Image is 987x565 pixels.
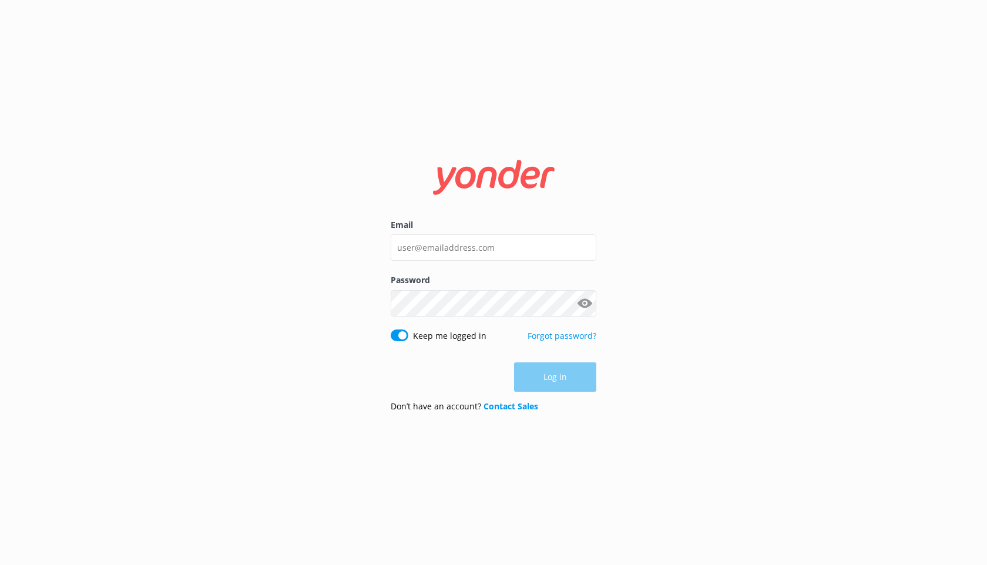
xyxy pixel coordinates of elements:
[391,274,596,287] label: Password
[391,218,596,231] label: Email
[573,291,596,315] button: Show password
[413,329,486,342] label: Keep me logged in
[528,330,596,341] a: Forgot password?
[484,401,538,412] a: Contact Sales
[391,400,538,413] p: Don’t have an account?
[391,234,596,261] input: user@emailaddress.com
